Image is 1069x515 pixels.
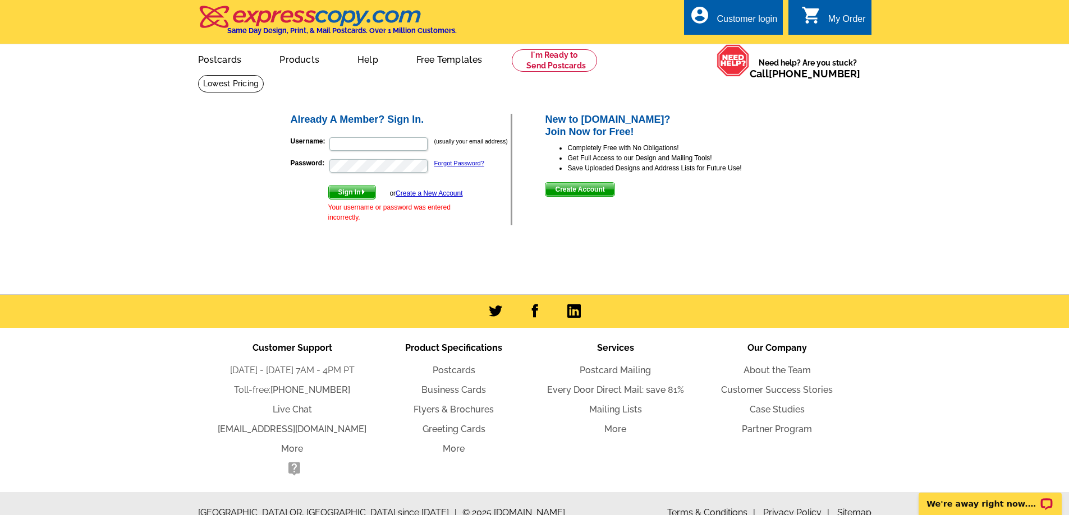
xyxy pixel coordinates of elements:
[433,365,475,375] a: Postcards
[721,384,833,395] a: Customer Success Stories
[389,188,462,198] div: or
[604,424,626,434] a: More
[180,45,260,72] a: Postcards
[253,342,332,353] span: Customer Support
[339,45,396,72] a: Help
[329,185,375,199] span: Sign In
[414,404,494,415] a: Flyers & Brochures
[398,45,501,72] a: Free Templates
[198,13,457,35] a: Same Day Design, Print, & Mail Postcards. Over 1 Million Customers.
[227,26,457,35] h4: Same Day Design, Print, & Mail Postcards. Over 1 Million Customers.
[212,364,373,377] li: [DATE] - [DATE] 7AM - 4PM PT
[690,5,710,25] i: account_circle
[405,342,502,353] span: Product Specifications
[742,424,812,434] a: Partner Program
[328,202,463,222] div: Your username or password was entered incorrectly.
[261,45,337,72] a: Products
[361,189,366,194] img: button-next-arrow-white.png
[567,153,780,163] li: Get Full Access to our Design and Mailing Tools!
[750,57,866,80] span: Need help? Are you stuck?
[717,14,777,30] div: Customer login
[750,404,805,415] a: Case Studies
[769,68,860,80] a: [PHONE_NUMBER]
[291,136,328,146] label: Username:
[801,5,822,25] i: shopping_cart
[291,114,511,126] h2: Already A Member? Sign In.
[597,342,634,353] span: Services
[747,342,807,353] span: Our Company
[580,365,651,375] a: Postcard Mailing
[421,384,486,395] a: Business Cards
[801,12,866,26] a: shopping_cart My Order
[567,143,780,153] li: Completely Free with No Obligations!
[567,163,780,173] li: Save Uploaded Designs and Address Lists for Future Use!
[717,44,750,77] img: help
[434,160,484,166] a: Forgot Password?
[273,404,312,415] a: Live Chat
[396,189,462,197] a: Create a New Account
[434,138,508,145] small: (usually your email address)
[744,365,811,375] a: About the Team
[690,12,777,26] a: account_circle Customer login
[281,443,303,454] a: More
[291,158,328,168] label: Password:
[212,383,373,397] li: Toll-free:
[545,183,614,196] span: Create Account
[328,185,376,199] button: Sign In
[589,404,642,415] a: Mailing Lists
[443,443,465,454] a: More
[750,68,860,80] span: Call
[545,114,780,138] h2: New to [DOMAIN_NAME]? Join Now for Free!
[911,480,1069,515] iframe: LiveChat chat widget
[545,182,614,197] button: Create Account
[547,384,684,395] a: Every Door Direct Mail: save 81%
[423,424,485,434] a: Greeting Cards
[270,384,350,395] a: [PHONE_NUMBER]
[218,424,366,434] a: [EMAIL_ADDRESS][DOMAIN_NAME]
[828,14,866,30] div: My Order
